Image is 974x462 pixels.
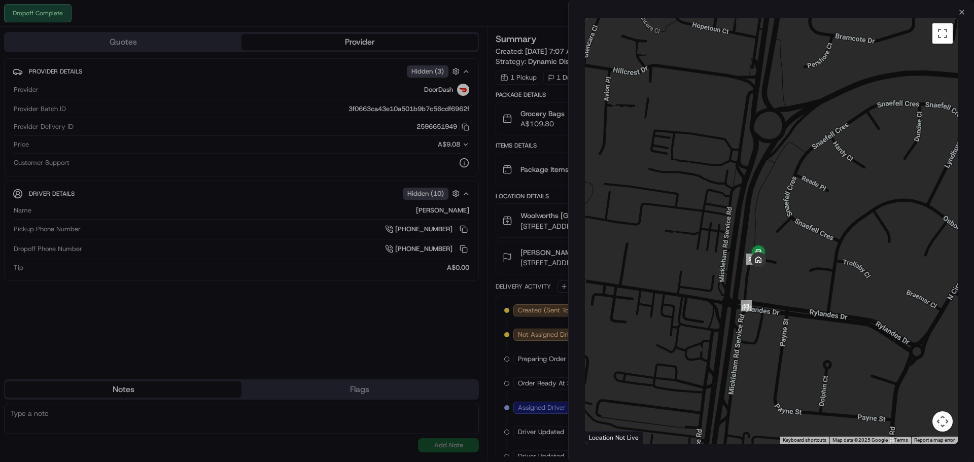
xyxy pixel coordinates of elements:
a: Open this area in Google Maps (opens a new window) [587,431,621,444]
img: Google [587,431,621,444]
div: 20 [746,254,757,265]
span: Map data ©2025 Google [832,437,888,443]
div: Location Not Live [585,431,643,444]
button: Map camera controls [932,411,953,432]
a: Terms (opens in new tab) [894,437,908,443]
div: 19 [741,300,752,311]
a: Report a map error [914,437,955,443]
button: Toggle fullscreen view [932,23,953,44]
button: Keyboard shortcuts [783,437,826,444]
